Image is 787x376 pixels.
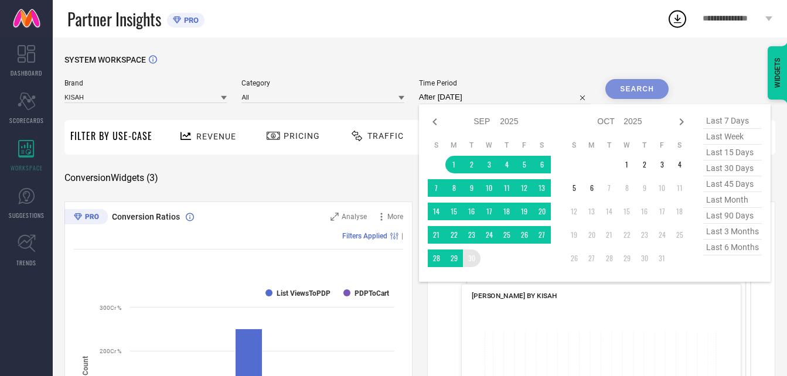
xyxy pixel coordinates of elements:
[9,116,44,125] span: SCORECARDS
[533,226,551,244] td: Sat Sep 27 2025
[671,141,689,150] th: Saturday
[601,203,618,220] td: Tue Oct 14 2025
[277,289,331,298] text: List ViewsToPDP
[498,226,516,244] td: Thu Sep 25 2025
[463,179,481,197] td: Tue Sep 09 2025
[342,213,367,221] span: Analyse
[565,141,583,150] th: Sunday
[419,90,591,104] input: Select time period
[355,289,389,298] text: PDPToCart
[463,249,481,267] td: Tue Sep 30 2025
[481,226,498,244] td: Wed Sep 24 2025
[703,176,762,192] span: last 45 days
[367,131,404,141] span: Traffic
[601,226,618,244] td: Tue Oct 21 2025
[481,179,498,197] td: Wed Sep 10 2025
[653,249,671,267] td: Fri Oct 31 2025
[445,141,463,150] th: Monday
[428,226,445,244] td: Sun Sep 21 2025
[445,156,463,173] td: Mon Sep 01 2025
[636,156,653,173] td: Thu Oct 02 2025
[342,232,387,240] span: Filters Applied
[498,203,516,220] td: Thu Sep 18 2025
[583,203,601,220] td: Mon Oct 13 2025
[565,226,583,244] td: Sun Oct 19 2025
[636,249,653,267] td: Thu Oct 30 2025
[636,179,653,197] td: Thu Oct 09 2025
[498,141,516,150] th: Thursday
[11,163,43,172] span: WORKSPACE
[703,192,762,208] span: last month
[618,249,636,267] td: Wed Oct 29 2025
[70,129,152,143] span: Filter By Use-Case
[428,249,445,267] td: Sun Sep 28 2025
[428,115,442,129] div: Previous month
[419,79,591,87] span: Time Period
[565,179,583,197] td: Sun Oct 05 2025
[674,115,689,129] div: Next month
[9,211,45,220] span: SUGGESTIONS
[583,179,601,197] td: Mon Oct 06 2025
[653,141,671,150] th: Friday
[331,213,339,221] svg: Zoom
[618,179,636,197] td: Wed Oct 08 2025
[671,156,689,173] td: Sat Oct 04 2025
[703,145,762,160] span: last 15 days
[636,141,653,150] th: Thursday
[481,141,498,150] th: Wednesday
[428,203,445,220] td: Sun Sep 14 2025
[653,203,671,220] td: Fri Oct 17 2025
[671,203,689,220] td: Sat Oct 18 2025
[636,226,653,244] td: Thu Oct 23 2025
[601,249,618,267] td: Tue Oct 28 2025
[516,179,533,197] td: Fri Sep 12 2025
[703,240,762,255] span: last 6 months
[498,179,516,197] td: Thu Sep 11 2025
[64,55,146,64] span: SYSTEM WORKSPACE
[100,348,121,354] text: 200Cr %
[481,156,498,173] td: Wed Sep 03 2025
[498,156,516,173] td: Thu Sep 04 2025
[445,203,463,220] td: Mon Sep 15 2025
[64,79,227,87] span: Brand
[463,203,481,220] td: Tue Sep 16 2025
[284,131,320,141] span: Pricing
[428,141,445,150] th: Sunday
[100,305,121,311] text: 300Cr %
[64,209,108,227] div: Premium
[428,179,445,197] td: Sun Sep 07 2025
[516,203,533,220] td: Fri Sep 19 2025
[618,141,636,150] th: Wednesday
[583,226,601,244] td: Mon Oct 20 2025
[565,203,583,220] td: Sun Oct 12 2025
[618,226,636,244] td: Wed Oct 22 2025
[667,8,688,29] div: Open download list
[636,203,653,220] td: Thu Oct 16 2025
[463,226,481,244] td: Tue Sep 23 2025
[401,232,403,240] span: |
[533,141,551,150] th: Saturday
[445,249,463,267] td: Mon Sep 29 2025
[64,172,158,184] span: Conversion Widgets ( 3 )
[463,156,481,173] td: Tue Sep 02 2025
[112,212,180,221] span: Conversion Ratios
[463,141,481,150] th: Tuesday
[241,79,404,87] span: Category
[387,213,403,221] span: More
[516,156,533,173] td: Fri Sep 05 2025
[703,224,762,240] span: last 3 months
[533,156,551,173] td: Sat Sep 06 2025
[653,179,671,197] td: Fri Oct 10 2025
[601,141,618,150] th: Tuesday
[653,156,671,173] td: Fri Oct 03 2025
[583,249,601,267] td: Mon Oct 27 2025
[618,156,636,173] td: Wed Oct 01 2025
[67,7,161,31] span: Partner Insights
[445,179,463,197] td: Mon Sep 08 2025
[583,141,601,150] th: Monday
[472,292,557,300] span: [PERSON_NAME] BY KISAH
[516,141,533,150] th: Friday
[703,160,762,176] span: last 30 days
[671,179,689,197] td: Sat Oct 11 2025
[445,226,463,244] td: Mon Sep 22 2025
